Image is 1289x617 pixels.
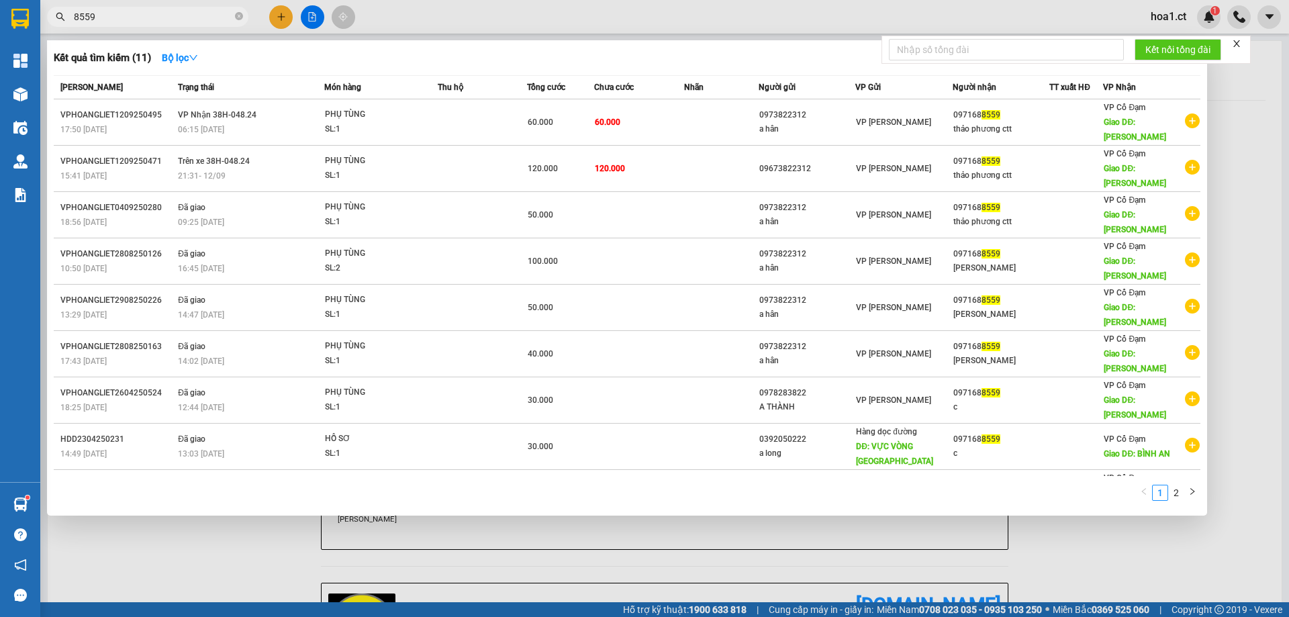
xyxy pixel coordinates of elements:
[759,83,796,92] span: Người gửi
[1185,299,1200,314] span: plus-circle
[1153,485,1167,500] a: 1
[856,427,917,436] span: Hàng dọc đường
[60,386,174,400] div: VPHOANGLIET2604250524
[60,247,174,261] div: VPHOANGLIET2808250126
[759,432,855,446] div: 0392050222
[325,293,426,307] div: PHỤ TÙNG
[189,53,198,62] span: down
[325,354,426,369] div: SL: 1
[13,497,28,512] img: warehouse-icon
[324,83,361,92] span: Món hàng
[759,162,855,176] div: 09673822312
[759,446,855,461] div: a long
[684,83,704,92] span: Nhãn
[162,52,198,63] strong: Bộ lọc
[178,310,224,320] span: 14:47 [DATE]
[759,122,855,136] div: a hân
[60,357,107,366] span: 17:43 [DATE]
[759,400,855,414] div: A THÀNH
[953,354,1049,368] div: [PERSON_NAME]
[1168,485,1184,501] li: 2
[325,169,426,183] div: SL: 1
[953,293,1049,307] div: 097168
[528,256,558,266] span: 100.000
[325,339,426,354] div: PHỤ TÙNG
[178,357,224,366] span: 14:02 [DATE]
[60,449,107,459] span: 14:49 [DATE]
[1103,83,1136,92] span: VP Nhận
[759,386,855,400] div: 0978283822
[60,403,107,412] span: 18:25 [DATE]
[953,340,1049,354] div: 097168
[178,434,205,444] span: Đã giao
[1104,303,1166,327] span: Giao DĐ: [PERSON_NAME]
[759,340,855,354] div: 0973822312
[178,449,224,459] span: 13:03 [DATE]
[178,156,250,166] span: Trên xe 38H-048.24
[759,247,855,261] div: 0973822312
[953,386,1049,400] div: 097168
[178,171,226,181] span: 21:31 - 12/09
[1104,195,1145,205] span: VP Cổ Đạm
[1104,103,1145,112] span: VP Cổ Đạm
[178,249,205,258] span: Đã giao
[889,39,1124,60] input: Nhập số tổng đài
[74,9,232,24] input: Tìm tên, số ĐT hoặc mã đơn
[528,164,558,173] span: 120.000
[60,293,174,307] div: VPHOANGLIET2908250226
[1184,485,1200,501] button: right
[325,307,426,322] div: SL: 1
[1185,438,1200,453] span: plus-circle
[1188,487,1196,495] span: right
[759,215,855,229] div: a hân
[178,203,205,212] span: Đã giao
[982,249,1000,258] span: 8559
[528,210,553,220] span: 50.000
[325,400,426,415] div: SL: 1
[325,122,426,137] div: SL: 1
[14,589,27,602] span: message
[178,342,205,351] span: Đã giao
[759,307,855,322] div: a hân
[60,171,107,181] span: 15:41 [DATE]
[855,83,881,92] span: VP Gửi
[953,201,1049,215] div: 097168
[982,295,1000,305] span: 8559
[856,442,933,466] span: DĐ: VỰC VÒNG [GEOGRAPHIC_DATA]
[759,108,855,122] div: 0973822312
[325,154,426,169] div: PHỤ TÙNG
[953,261,1049,275] div: [PERSON_NAME]
[56,12,65,21] span: search
[60,83,123,92] span: [PERSON_NAME]
[594,83,634,92] span: Chưa cước
[235,11,243,23] span: close-circle
[1104,210,1166,234] span: Giao DĐ: [PERSON_NAME]
[1145,42,1210,57] span: Kết nối tổng đài
[1104,434,1145,444] span: VP Cổ Đạm
[26,495,30,500] sup: 1
[1185,345,1200,360] span: plus-circle
[856,117,931,127] span: VP [PERSON_NAME]
[856,395,931,405] span: VP [PERSON_NAME]
[1104,149,1145,158] span: VP Cổ Đạm
[325,261,426,276] div: SL: 2
[1136,485,1152,501] li: Previous Page
[528,349,553,359] span: 40.000
[856,303,931,312] span: VP [PERSON_NAME]
[1104,334,1145,344] span: VP Cổ Đạm
[14,559,27,571] span: notification
[595,117,620,127] span: 60.000
[528,117,553,127] span: 60.000
[1104,395,1166,420] span: Giao DĐ: [PERSON_NAME]
[982,388,1000,397] span: 8559
[1185,160,1200,175] span: plus-circle
[11,9,29,29] img: logo-vxr
[528,303,553,312] span: 50.000
[60,218,107,227] span: 18:56 [DATE]
[325,446,426,461] div: SL: 1
[1185,391,1200,406] span: plus-circle
[178,403,224,412] span: 12:44 [DATE]
[759,261,855,275] div: a hân
[1185,252,1200,267] span: plus-circle
[325,215,426,230] div: SL: 1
